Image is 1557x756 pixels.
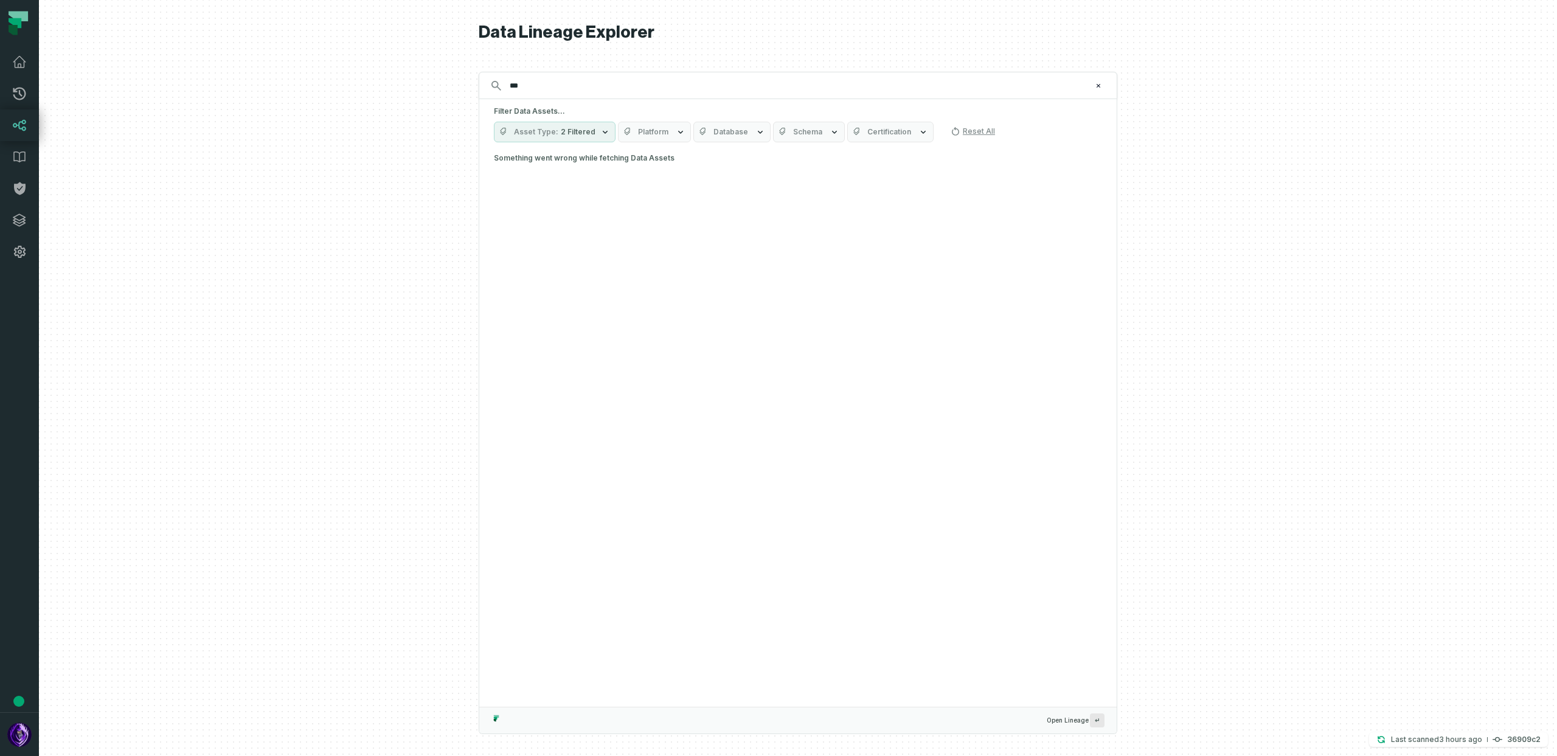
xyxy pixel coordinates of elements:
[867,127,911,137] span: Certification
[1092,80,1104,92] button: Clear search query
[7,723,32,747] img: avatar of Ofir Or
[1391,733,1482,746] p: Last scanned
[1439,735,1482,744] relative-time: Aug 13, 2025, 4:20 PM GMT+3
[13,696,24,707] div: Tooltip anchor
[793,127,822,137] span: Schema
[1090,713,1104,727] span: Press ↵ to add a new Data Asset to the graph
[514,127,558,137] span: Asset Type
[494,122,616,142] button: Asset Type2 Filtered
[494,106,1102,116] h5: Filter Data Assets...
[847,122,934,142] button: Certification
[713,127,748,137] span: Database
[494,150,1102,167] div: Something went wrong while fetching Data Assets
[561,127,595,137] span: 2 Filtered
[693,122,771,142] button: Database
[773,122,845,142] button: Schema
[479,22,1117,43] h1: Data Lineage Explorer
[1507,736,1541,743] h4: 36909c2
[946,122,1000,141] button: Reset All
[479,150,1117,707] div: Suggestions
[1047,713,1104,727] span: Open Lineage
[1369,732,1548,747] button: Last scanned[DATE] 4:20:08 PM36909c2
[638,127,668,137] span: Platform
[618,122,691,142] button: Platform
